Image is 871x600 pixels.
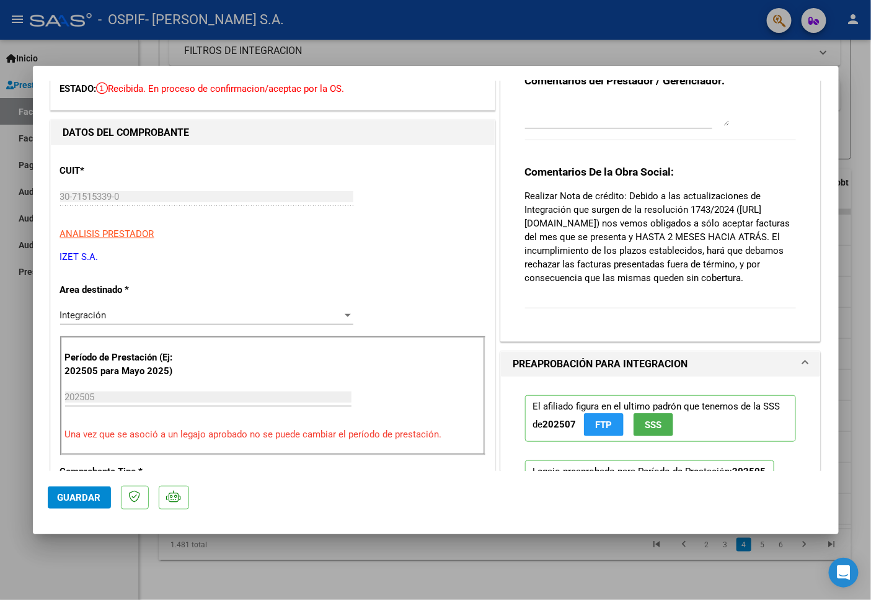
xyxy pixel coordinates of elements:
[60,283,188,297] p: Area destinado *
[501,53,821,341] div: COMENTARIOS
[65,351,190,378] p: Período de Prestación (Ej: 202505 para Mayo 2025)
[65,428,480,442] p: Una vez que se asoció a un legajo aprobado no se puede cambiar el período de prestación.
[58,492,101,503] span: Guardar
[60,83,97,94] span: ESTADO:
[60,465,188,479] p: Comprobante Tipo *
[543,419,577,430] strong: 202507
[60,164,188,178] p: CUIT
[733,466,766,477] strong: 202505
[525,395,797,442] p: El afiliado figura en el ultimo padrón que tenemos de la SSS de
[60,250,485,264] p: IZET S.A.
[645,419,661,431] span: SSS
[501,352,821,377] mat-expansion-panel-header: PREAPROBACIÓN PARA INTEGRACION
[525,166,674,178] strong: Comentarios De la Obra Social:
[525,74,725,87] strong: Comentarios del Prestador / Gerenciador:
[60,228,154,240] span: ANALISIS PRESTADOR
[634,413,673,436] button: SSS
[60,310,107,321] span: Integración
[48,486,111,509] button: Guardar
[584,413,624,436] button: FTP
[595,419,612,431] span: FTP
[513,357,688,372] h1: PREAPROBACIÓN PARA INTEGRACION
[97,83,345,94] span: Recibida. En proceso de confirmacion/aceptac por la OS.
[525,189,797,285] p: Realizar Nota de crédito: Debido a las actualizaciones de Integración que surgen de la resolución...
[829,558,859,588] div: Open Intercom Messenger
[63,127,190,138] strong: DATOS DEL COMPROBANTE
